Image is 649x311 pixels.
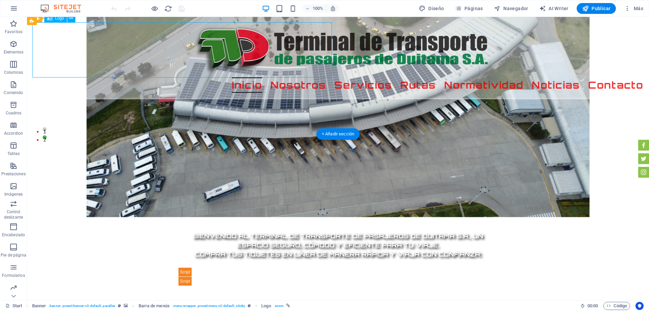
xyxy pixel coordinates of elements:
span: Haz clic para seleccionar y doble clic para editar [139,302,170,310]
div: + Añadir sección [316,128,360,140]
span: Haz clic para seleccionar y doble clic para editar [32,302,46,310]
img: Editor Logo [39,4,90,13]
p: Elementos [4,49,23,55]
span: Páginas [455,5,483,12]
span: . zoom [274,302,284,310]
span: Publicar [582,5,611,12]
p: Prestaciones [1,171,25,177]
p: Accordion [4,131,23,136]
h6: 100% [312,4,323,13]
span: 00 00 [587,302,598,310]
span: Diseño [419,5,444,12]
button: reload [164,4,172,13]
i: Este elemento está vinculado [286,304,290,308]
button: AI Writer [536,3,571,14]
i: Este elemento es un preajuste personalizable [248,304,251,308]
i: Al redimensionar, ajustar el nivel de zoom automáticamente para ajustarse al dispositivo elegido. [330,5,336,12]
div: Diseño (Ctrl+Alt+Y) [416,3,447,14]
span: : [592,303,593,308]
p: Formularios [2,273,25,278]
i: Este elemento contiene un fondo [124,304,128,308]
span: Logo [55,16,64,20]
p: Tablas [7,151,20,156]
p: Favoritos [5,29,22,35]
span: Navegador [494,5,528,12]
span: . banner .preset-banner-v3-default .parallax [49,302,115,310]
span: Más [624,5,643,12]
p: Pie de página [1,252,26,258]
nav: breadcrumb [32,302,290,310]
span: AI Writer [539,5,569,12]
i: Volver a cargar página [164,5,172,13]
button: Más [621,3,646,14]
p: Columnas [4,70,23,75]
button: Navegador [491,3,531,14]
i: Este elemento es un preajuste personalizable [118,304,121,308]
button: Haz clic para salir del modo de previsualización y seguir editando [150,4,159,13]
a: Haz clic para cancelar la selección y doble clic para abrir páginas [5,302,22,310]
button: Páginas [452,3,486,14]
p: Cuadros [6,110,22,116]
button: Publicar [577,3,616,14]
button: 100% [302,4,326,13]
button: Usercentrics [635,302,644,310]
p: Contenido [4,90,23,95]
button: Diseño [416,3,447,14]
span: . menu-wrapper .preset-menu-v2-default .sticky [172,302,245,310]
span: Haz clic para seleccionar y doble clic para editar [261,302,271,310]
p: Imágenes [4,192,23,197]
p: Encabezado [2,232,25,238]
span: Código [606,302,627,310]
button: 1 [16,110,20,114]
button: 2 [16,118,20,123]
button: Código [603,302,630,310]
h6: Tiempo de la sesión [580,302,598,310]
